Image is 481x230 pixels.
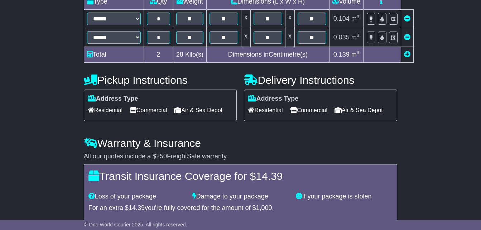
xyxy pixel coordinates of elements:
[241,10,250,28] td: x
[84,153,397,160] div: All our quotes include a $ FreightSafe warranty.
[333,51,350,58] span: 0.139
[248,105,283,116] span: Residential
[248,95,298,103] label: Address Type
[189,193,293,201] div: Damage to your package
[206,47,329,63] td: Dimensions in Centimetre(s)
[88,170,393,182] h4: Transit Insurance Coverage for $
[335,105,383,116] span: Air & Sea Depot
[130,105,167,116] span: Commercial
[85,193,189,201] div: Loss of your package
[244,74,397,86] h4: Delivery Instructions
[333,34,350,41] span: 0.035
[129,204,145,211] span: 14.39
[290,105,327,116] span: Commercial
[88,105,122,116] span: Residential
[357,14,360,19] sup: 3
[285,10,294,28] td: x
[88,204,393,212] div: For an extra $ you're fully covered for the amount of $ .
[174,105,222,116] span: Air & Sea Depot
[357,50,360,55] sup: 3
[84,137,397,149] h4: Warranty & Insurance
[351,15,360,22] span: m
[404,15,410,22] a: Remove this item
[144,47,173,63] td: 2
[292,193,396,201] div: If your package is stolen
[256,204,272,211] span: 1,000
[173,47,206,63] td: Kilo(s)
[357,33,360,38] sup: 3
[333,15,350,22] span: 0.104
[156,153,167,160] span: 250
[351,51,360,58] span: m
[88,95,138,103] label: Address Type
[404,51,410,58] a: Add new item
[241,28,250,47] td: x
[351,34,360,41] span: m
[176,51,183,58] span: 28
[84,74,237,86] h4: Pickup Instructions
[84,222,187,227] span: © One World Courier 2025. All rights reserved.
[285,28,294,47] td: x
[84,47,144,63] td: Total
[256,170,283,182] span: 14.39
[404,34,410,41] a: Remove this item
